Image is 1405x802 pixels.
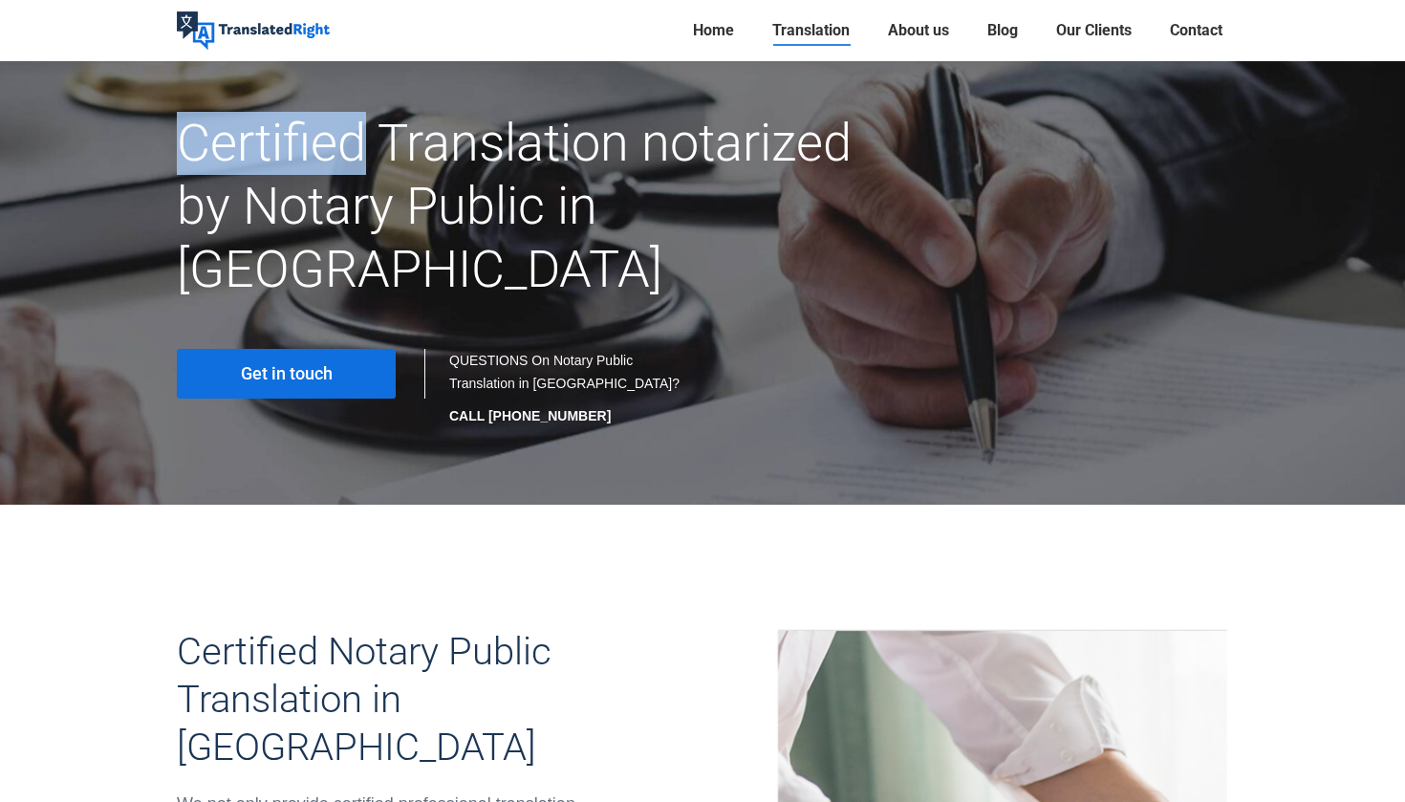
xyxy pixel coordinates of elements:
span: Contact [1170,21,1222,40]
span: Home [693,21,734,40]
a: Translation [767,17,855,44]
div: QUESTIONS On Notary Public Translation in [GEOGRAPHIC_DATA]? [449,349,683,427]
span: Translation [772,21,850,40]
a: About us [882,17,955,44]
a: Our Clients [1050,17,1137,44]
a: Home [687,17,740,44]
img: Translated Right [177,11,330,50]
span: About us [888,21,949,40]
a: Contact [1164,17,1228,44]
strong: CALL [PHONE_NUMBER] [449,408,611,423]
span: Blog [987,21,1018,40]
h1: Certified Translation notarized by Notary Public in [GEOGRAPHIC_DATA] [177,112,868,301]
span: Get in touch [241,364,333,383]
a: Get in touch [177,349,396,399]
span: Our Clients [1056,21,1132,40]
a: Blog [982,17,1024,44]
h2: Certified Notary Public Translation in [GEOGRAPHIC_DATA] [177,628,626,771]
